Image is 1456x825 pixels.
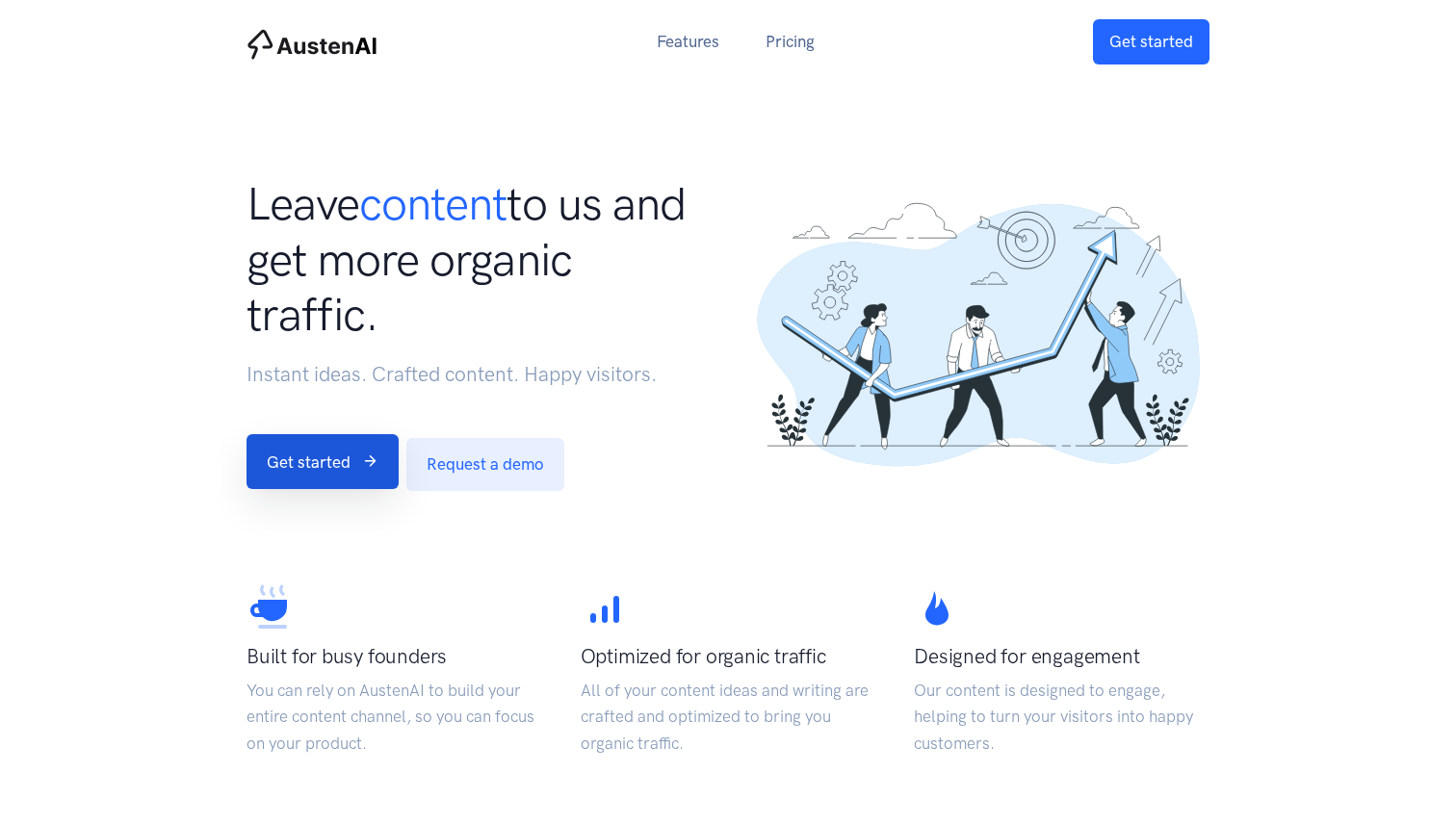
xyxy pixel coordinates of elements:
[747,180,1209,488] img: ...
[247,29,377,60] img: AustenAI Home
[1093,19,1209,64] a: Get started
[914,642,1209,670] h3: Designed for engagement
[581,642,876,670] h3: Optimized for organic traffic
[359,176,507,231] span: content
[406,438,564,491] a: Request a demo
[247,642,542,670] h3: Built for busy founders
[247,678,542,757] p: You can rely on AustenAI to build your entire content channel, so you can focus on your product.
[634,21,742,63] a: Features
[247,434,399,489] a: Get started
[742,21,838,63] a: Pricing
[914,678,1209,757] p: Our content is designed to engage, helping to turn your visitors into happy customers.
[247,176,709,343] h1: Leave to us and get more organic traffic.
[247,358,709,391] p: Instant ideas. Crafted content. Happy visitors.
[581,678,876,757] p: All of your content ideas and writing are crafted and optimized to bring you organic traffic.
